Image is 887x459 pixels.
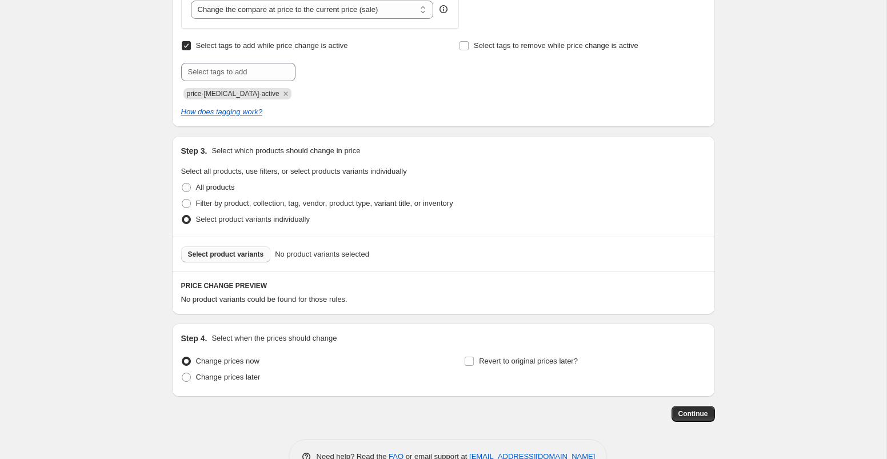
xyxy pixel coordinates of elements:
a: How does tagging work? [181,107,262,116]
span: Select product variants [188,250,264,259]
span: Change prices later [196,373,261,381]
span: Select product variants individually [196,215,310,223]
span: Select tags to add while price change is active [196,41,348,50]
h2: Step 4. [181,333,207,344]
span: Change prices now [196,357,259,365]
div: help [438,3,449,15]
input: Select tags to add [181,63,295,81]
span: No product variants selected [275,249,369,260]
span: Select tags to remove while price change is active [474,41,638,50]
p: Select when the prices should change [211,333,337,344]
span: No product variants could be found for those rules. [181,295,347,304]
span: Select all products, use filters, or select products variants individually [181,167,407,175]
p: Select which products should change in price [211,145,360,157]
h6: PRICE CHANGE PREVIEW [181,281,706,290]
button: Select product variants [181,246,271,262]
h2: Step 3. [181,145,207,157]
button: Remove price-change-job-active [281,89,291,99]
span: All products [196,183,235,191]
span: Revert to original prices later? [479,357,578,365]
span: price-change-job-active [187,90,279,98]
span: Filter by product, collection, tag, vendor, product type, variant title, or inventory [196,199,453,207]
span: Continue [678,409,708,418]
button: Continue [672,406,715,422]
